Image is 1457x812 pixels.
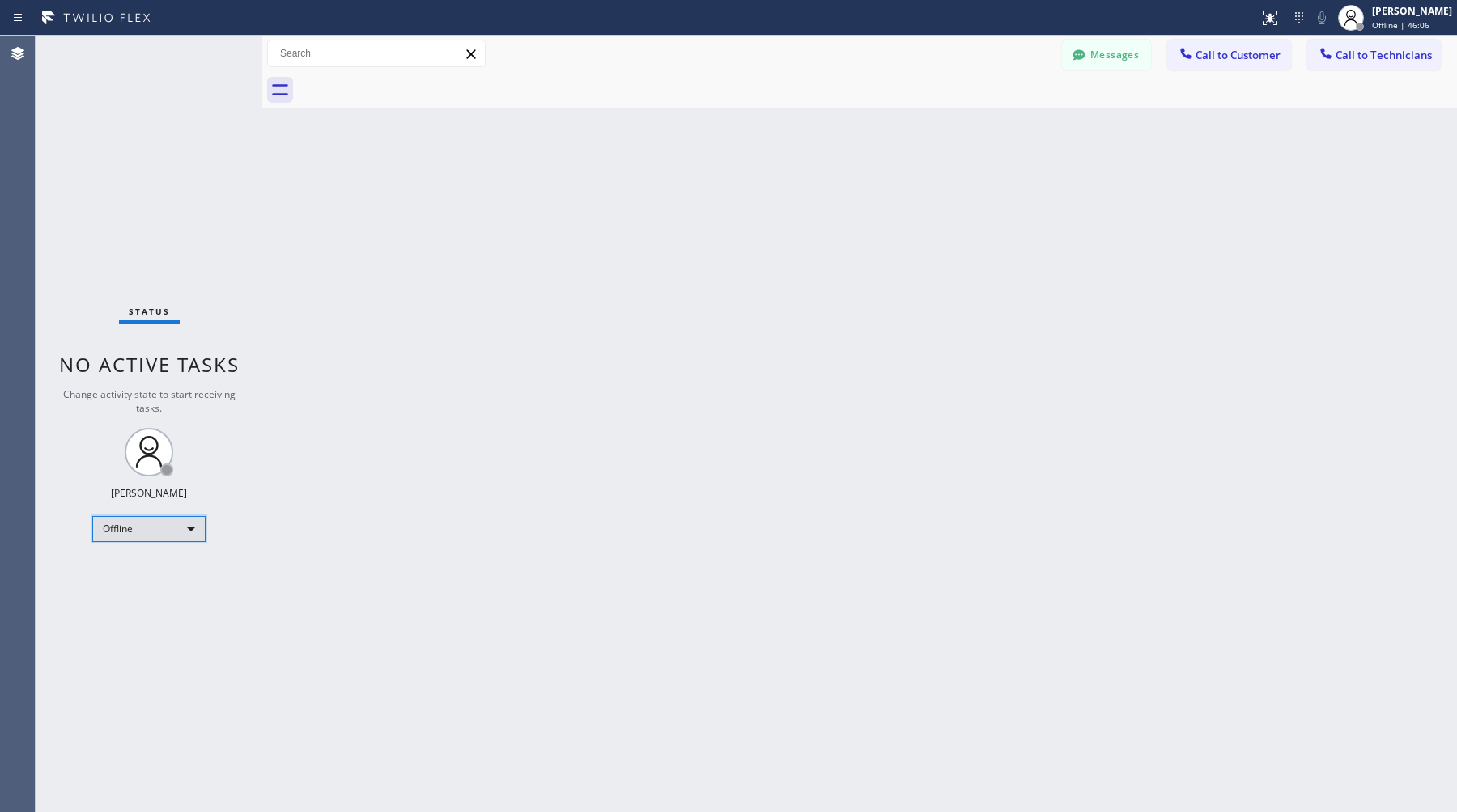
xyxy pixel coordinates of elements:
[1336,48,1432,62] span: Call to Technicians
[1372,19,1429,31] span: Offline | 46:06
[1372,4,1452,18] div: [PERSON_NAME]
[1310,6,1333,29] button: Mute
[1062,40,1151,70] button: Messages
[129,306,170,317] span: Status
[268,40,485,66] input: Search
[1167,40,1291,70] button: Call to Customer
[92,516,206,542] div: Offline
[59,351,240,378] span: No active tasks
[1196,48,1281,62] span: Call to Customer
[111,486,187,500] div: [PERSON_NAME]
[63,387,236,415] span: Change activity state to start receiving tasks.
[1307,40,1441,70] button: Call to Technicians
